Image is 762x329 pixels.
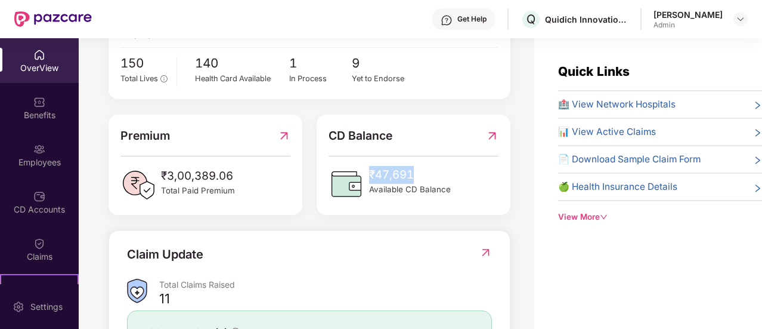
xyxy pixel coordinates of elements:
span: Premium [120,127,170,144]
img: RedirectIcon [486,127,498,144]
span: 📄 Download Sample Claim Form [558,152,701,167]
span: Quick Links [558,64,630,79]
span: right [753,100,762,112]
img: RedirectIcon [479,247,492,259]
div: Get Help [457,14,487,24]
div: 11 [159,290,170,307]
img: svg+xml;base64,PHN2ZyBpZD0iQ0RfQWNjb3VudHMiIGRhdGEtbmFtZT0iQ0QgQWNjb3VudHMiIHhtbG5zPSJodHRwOi8vd3... [33,190,45,202]
span: info-circle [160,75,167,82]
img: svg+xml;base64,PHN2ZyBpZD0iRW1wbG95ZWVzIiB4bWxucz0iaHR0cDovL3d3dy53My5vcmcvMjAwMC9zdmciIHdpZHRoPS... [33,143,45,155]
span: Total Lives [120,74,158,83]
div: [PERSON_NAME] [653,9,723,20]
span: CD Balance [329,127,392,144]
img: RedirectIcon [278,127,290,144]
img: PaidPremiumIcon [120,167,156,203]
div: Quidich Innovation Labs Private Limited [545,14,628,25]
span: 150 [120,54,168,73]
img: svg+xml;base64,PHN2ZyBpZD0iSG9tZSIgeG1sbnM9Imh0dHA6Ly93d3cudzMub3JnLzIwMDAvc3ZnIiB3aWR0aD0iMjAiIG... [33,49,45,61]
img: New Pazcare Logo [14,11,92,27]
img: CDBalanceIcon [329,166,364,202]
div: Total Claims Raised [159,279,492,290]
span: right [753,127,762,139]
span: 🏥 View Network Hospitals [558,97,676,112]
img: svg+xml;base64,PHN2ZyBpZD0iQ2xhaW0iIHhtbG5zPSJodHRwOi8vd3d3LnczLm9yZy8yMDAwL3N2ZyIgd2lkdGg9IjIwIi... [33,238,45,250]
div: Admin [653,20,723,30]
div: Health Card Available [195,73,289,85]
div: Yet to Endorse [352,73,415,85]
div: Settings [27,301,66,313]
span: ₹47,691 [369,166,451,184]
span: ₹3,00,389.06 [161,167,235,185]
div: In Process [289,73,352,85]
span: Total Paid Premium [161,185,235,197]
img: svg+xml;base64,PHN2ZyBpZD0iU2V0dGluZy0yMHgyMCIgeG1sbnM9Imh0dHA6Ly93d3cudzMub3JnLzIwMDAvc3ZnIiB3aW... [13,301,24,313]
img: svg+xml;base64,PHN2ZyBpZD0iSGVscC0zMngzMiIgeG1sbnM9Imh0dHA6Ly93d3cudzMub3JnLzIwMDAvc3ZnIiB3aWR0aD... [441,14,453,26]
img: ClaimsSummaryIcon [127,279,147,303]
span: 1 [289,54,352,73]
span: down [600,213,608,221]
span: 9 [352,54,415,73]
span: right [753,182,762,194]
span: 140 [195,54,289,73]
span: Available CD Balance [369,183,451,196]
span: Q [526,12,535,26]
span: 📊 View Active Claims [558,125,656,139]
div: View More [558,211,762,223]
span: 🍏 Health Insurance Details [558,180,677,194]
img: svg+xml;base64,PHN2ZyBpZD0iQmVuZWZpdHMiIHhtbG5zPSJodHRwOi8vd3d3LnczLm9yZy8yMDAwL3N2ZyIgd2lkdGg9Ij... [33,96,45,108]
div: Claim Update [127,245,203,264]
img: svg+xml;base64,PHN2ZyBpZD0iRHJvcGRvd24tMzJ4MzIiIHhtbG5zPSJodHRwOi8vd3d3LnczLm9yZy8yMDAwL3N2ZyIgd2... [736,14,745,24]
span: right [753,155,762,167]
